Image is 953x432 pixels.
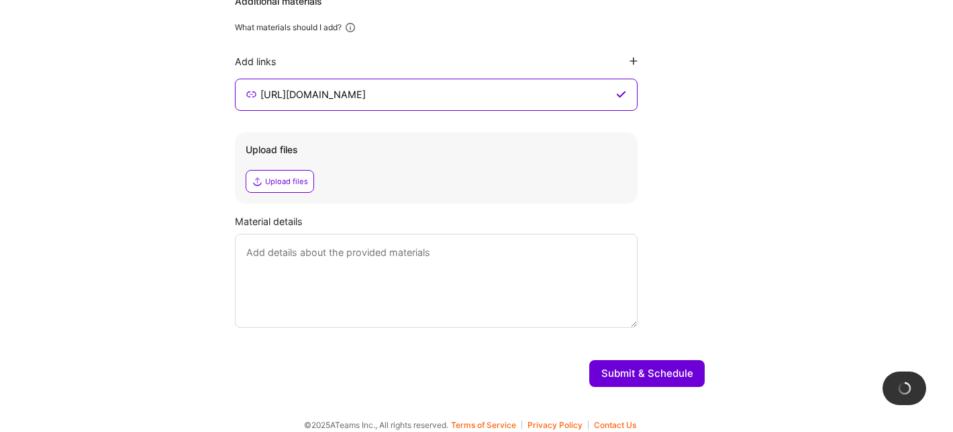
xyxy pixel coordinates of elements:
[304,418,448,432] span: © 2025 ATeams Inc., All rights reserved.
[265,176,308,187] div: Upload files
[235,214,705,228] div: Material details
[898,382,911,395] img: loading
[246,143,627,157] div: Upload files
[252,176,262,187] i: icon Upload2
[259,87,613,103] input: Enter link
[616,89,626,100] i: icon CheckPurple
[451,421,522,429] button: Terms of Service
[630,57,638,65] i: icon PlusBlackFlat
[344,21,356,34] i: icon Info
[246,89,256,100] i: icon LinkSecondary
[528,421,589,429] button: Privacy Policy
[235,22,342,33] div: What materials should I add?
[589,360,705,387] button: Submit & Schedule
[594,421,636,429] button: Contact Us
[235,55,277,68] div: Add links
